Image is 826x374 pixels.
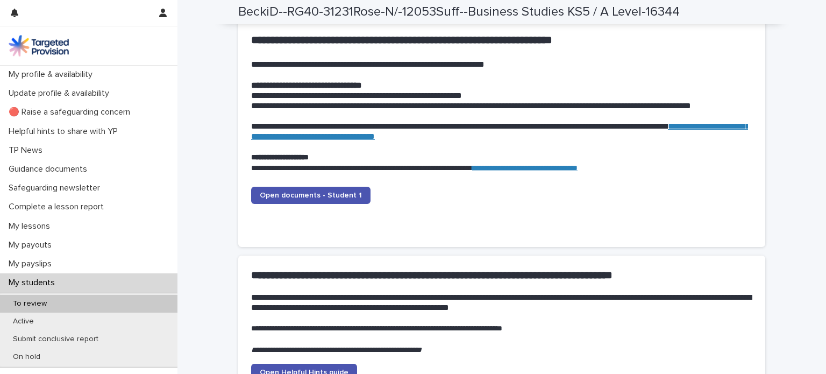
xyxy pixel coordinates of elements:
[4,352,49,362] p: On hold
[4,317,42,326] p: Active
[4,69,101,80] p: My profile & availability
[238,4,680,20] h2: BeckiD--RG40-31231Rose-N/-12053Suff--Business Studies KS5 / A Level-16344
[4,335,107,344] p: Submit conclusive report
[4,240,60,250] p: My payouts
[4,183,109,193] p: Safeguarding newsletter
[4,202,112,212] p: Complete a lesson report
[4,259,60,269] p: My payslips
[4,221,59,231] p: My lessons
[260,192,362,199] span: Open documents - Student 1
[9,35,69,57] img: M5nRWzHhSzIhMunXDL62
[4,299,55,308] p: To review
[4,278,63,288] p: My students
[251,187,371,204] a: Open documents - Student 1
[4,164,96,174] p: Guidance documents
[4,88,118,98] p: Update profile & availability
[4,107,139,117] p: 🔴 Raise a safeguarding concern
[4,126,126,137] p: Helpful hints to share with YP
[4,145,51,156] p: TP News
